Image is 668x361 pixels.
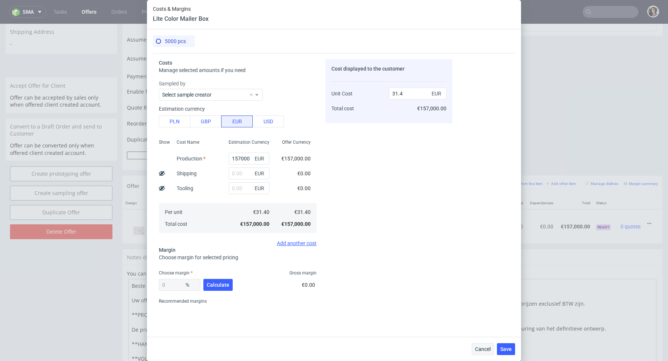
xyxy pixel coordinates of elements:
span: €31.40 [294,209,311,215]
button: USD [252,116,284,127]
th: Design [122,173,172,186]
span: Offer [127,159,139,165]
a: Duplicate Offer [10,181,112,196]
span: €0.00 [297,185,311,191]
td: €157,000.00 [489,185,526,220]
td: Quote Request ID [127,78,229,95]
td: Enable flexible payments [127,63,229,78]
td: Duplicate of (Offer ID) [127,110,229,127]
div: Add another cost [159,240,317,246]
span: Per unit [165,209,183,215]
button: Force CRM resync [127,128,218,136]
th: Dependencies [526,173,556,186]
label: Choose margin [159,270,193,276]
span: Estimation Currency [229,139,269,145]
span: Costs [159,60,172,66]
button: PLN [159,116,190,127]
td: €31.40 [466,185,489,220]
th: Status [593,173,616,186]
span: €31.40 [253,209,269,215]
span: EUR [253,168,268,179]
input: 0.00 [229,168,269,179]
input: 0.00 [229,182,269,194]
img: 13387558-your-logo-mailerbox-f-56-multicolour-lite-outside-inside [130,189,167,217]
label: Sampled by [159,80,317,87]
small: Add PIM line item [415,158,449,162]
p: Offer can be accepted by sales only when offered client created account. [10,70,112,85]
input: Save [343,128,383,136]
span: €157,000.00 [417,105,446,111]
span: €0.00 [297,170,311,176]
label: Tooling [177,185,193,191]
span: Lite Color Mailer Box [200,199,247,206]
small: Add custom line item [502,158,543,162]
span: €157,000.00 [240,221,269,227]
td: Payment [127,46,229,63]
th: Quant. [447,173,466,186]
td: Reorder [127,95,229,110]
span: Margin [159,247,176,253]
span: Save [500,347,512,352]
span: Choose margin for selected pricing [159,254,238,260]
button: EUR [221,116,253,127]
th: Net Total [489,173,526,186]
span: Calculate [207,282,229,287]
span: Total cost [165,221,187,227]
span: 5000 pcs [165,38,186,44]
label: Shipping [177,170,197,176]
strong: 771287 [175,200,193,206]
small: Manage dielines [585,158,618,162]
span: EUR [253,153,268,164]
th: Name [197,173,447,186]
header: Lite Color Mailer Box [153,15,209,23]
span: EUR [253,183,268,193]
span: Cost Name [177,139,199,145]
span: Gross margin [289,270,317,276]
span: €157,000.00 [281,156,311,162]
small: Add line item from VMA [453,158,498,162]
div: Notes displayed below the Offer [122,225,662,242]
label: Production [177,156,206,162]
label: Estimation currency [159,106,205,112]
input: Delete Offer [10,201,112,215]
span: Manage selected amounts if you need [159,67,246,73]
button: GBP [190,116,222,127]
th: Total [556,173,593,186]
span: Cancel [475,347,491,352]
span: €0.00 [302,282,315,288]
span: Total cost [331,105,354,111]
span: Ready [596,201,611,206]
th: ID [172,173,197,186]
td: Assumed delivery country [127,9,229,27]
div: Minimum : [159,306,317,315]
span: Show [159,139,170,145]
input: Only numbers [236,111,377,121]
button: Cancel [472,343,494,355]
span: Costs & Margins [153,6,209,12]
span: SPEC- 216828 [405,200,432,206]
span: Cost displayed to the customer [331,66,405,72]
img: Hokodo [192,65,198,71]
td: €157,000.00 [556,185,593,220]
div: Recommended margins [159,297,317,306]
button: Calculate [203,279,233,291]
a: markdown [198,246,224,253]
td: Assumed delivery zipcode [127,27,229,46]
span: EUR [430,88,445,99]
div: Convert to a Draft Order and send to Customer [6,95,117,118]
span: €157,000.00 [281,221,311,227]
div: Accept Offer for Client [6,54,117,70]
span: 0 quotes [620,200,641,206]
td: 5000 [447,185,466,220]
a: Create sampling offer [10,162,112,177]
input: 0.00 [229,153,269,165]
a: Create prototyping offer [10,143,112,157]
small: Add other item [546,158,576,162]
span: - [10,16,112,24]
div: • Packhelp Zapier • Eco Color with print inside • Natural white • No foil [200,199,444,206]
p: Offer can be converted only when offered client created account. [10,118,112,133]
small: Margin summary [624,158,658,162]
button: Single payment (default) [231,47,383,58]
button: Save [497,343,515,355]
td: €0.00 [526,185,556,220]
